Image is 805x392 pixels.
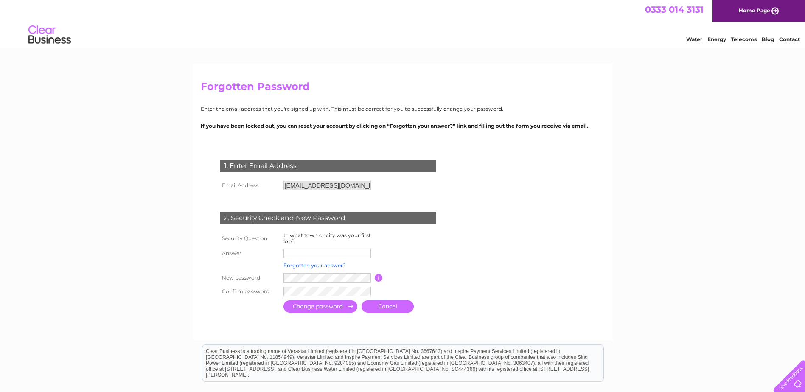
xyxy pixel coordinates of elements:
th: Answer [218,246,281,260]
div: 1. Enter Email Address [220,160,436,172]
a: Cancel [362,300,414,313]
th: Confirm password [218,285,281,298]
a: Contact [779,36,800,42]
th: New password [218,271,281,285]
h2: Forgotten Password [201,81,605,97]
th: Security Question [218,230,281,246]
a: Telecoms [731,36,757,42]
div: Clear Business is a trading name of Verastar Limited (registered in [GEOGRAPHIC_DATA] No. 3667643... [202,5,603,41]
a: 0333 014 3131 [645,4,704,15]
a: Forgotten your answer? [283,262,346,269]
input: Information [375,274,383,282]
p: Enter the email address that you're signed up with. This must be correct for you to successfully ... [201,105,605,113]
a: Energy [707,36,726,42]
th: Email Address [218,179,281,192]
a: Water [686,36,702,42]
p: If you have been locked out, you can reset your account by clicking on “Forgotten your answer?” l... [201,122,605,130]
a: Blog [762,36,774,42]
div: 2. Security Check and New Password [220,212,436,224]
input: Submit [283,300,357,313]
img: logo.png [28,22,71,48]
label: In what town or city was your first job? [283,232,371,244]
